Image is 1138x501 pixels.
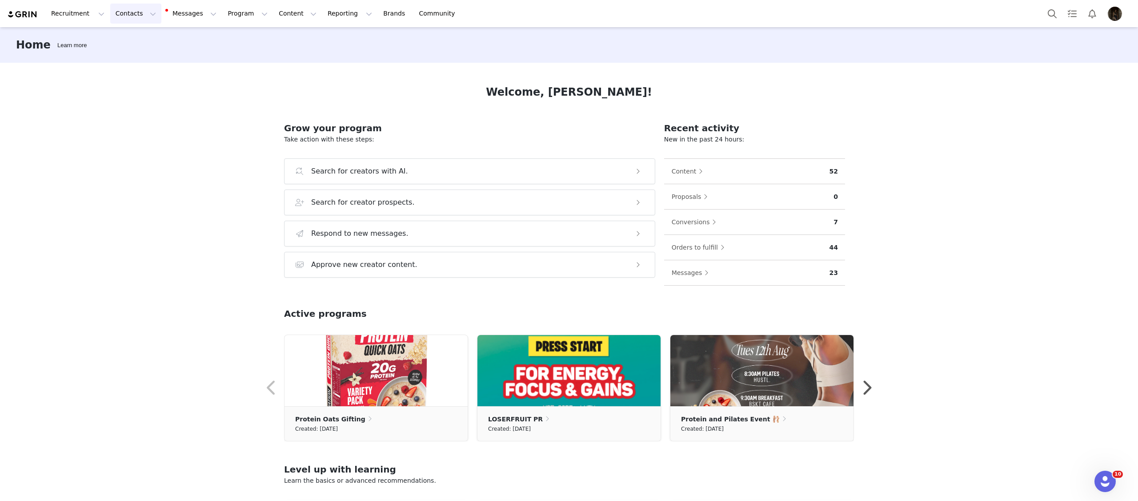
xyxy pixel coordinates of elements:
img: 8061d0c3-a1ba-481f-a335-54d78ee405e2.jpg [1108,7,1122,21]
img: 39bd9501-5200-4b07-90e9-e72006ff6a1f.png [477,335,661,406]
button: Recruitment [46,4,110,24]
a: Brands [378,4,413,24]
h3: Search for creators with AI. [311,166,408,177]
h2: Recent activity [664,121,845,135]
img: 50da3602-553f-48a6-aae0-fb55dd935c08.png [284,335,468,406]
button: Content [671,164,708,178]
button: Reporting [322,4,377,24]
button: Messages [162,4,222,24]
small: Created: [DATE] [488,424,531,434]
button: Conversions [671,215,721,229]
img: grin logo [7,10,38,19]
button: Search for creator prospects. [284,190,655,215]
span: 10 [1113,471,1123,478]
img: 28c4d9a0-7ba9-4804-9b84-6263b1832a59.png [670,335,853,406]
button: Respond to new messages. [284,221,655,246]
p: LOSERFRUIT PR [488,414,543,424]
small: Created: [DATE] [295,424,338,434]
button: Program [222,4,273,24]
h2: Active programs [284,307,367,320]
button: Orders to fulfill [671,240,729,255]
a: Tasks [1062,4,1082,24]
a: Community [414,4,465,24]
button: Notifications [1082,4,1102,24]
h1: Welcome, [PERSON_NAME]! [486,84,652,100]
h3: Home [16,37,51,53]
p: Protein Oats Gifting [295,414,365,424]
h3: Respond to new messages. [311,228,409,239]
p: 0 [833,192,838,202]
button: Profile [1102,7,1131,21]
p: 52 [829,167,838,176]
h2: Grow your program [284,121,655,135]
button: Search for creators with AI. [284,158,655,184]
h3: Approve new creator content. [311,259,417,270]
button: Search [1042,4,1062,24]
button: Content [273,4,322,24]
button: Contacts [110,4,161,24]
button: Messages [671,266,713,280]
p: 44 [829,243,838,252]
p: New in the past 24 hours: [664,135,845,144]
p: Protein and Pilates Event 🩰 [681,414,780,424]
h3: Search for creator prospects. [311,197,415,208]
small: Created: [DATE] [681,424,724,434]
button: Approve new creator content. [284,252,655,278]
p: Learn the basics or advanced recommendations. [284,476,854,485]
p: Take action with these steps: [284,135,655,144]
h2: Level up with learning [284,463,854,476]
button: Proposals [671,190,713,204]
div: Tooltip anchor [56,41,88,50]
p: 7 [833,218,838,227]
iframe: Intercom live chat [1094,471,1116,492]
p: 23 [829,268,838,278]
